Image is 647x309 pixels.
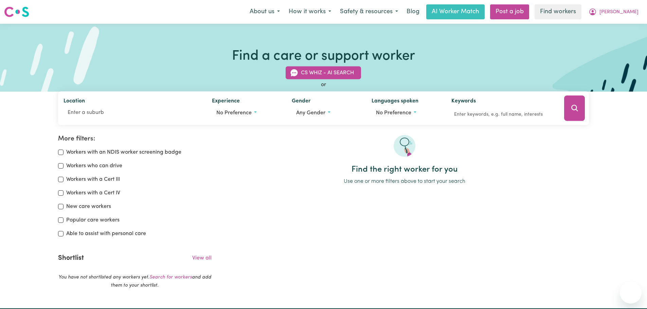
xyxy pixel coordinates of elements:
[490,4,529,19] a: Post a job
[296,110,325,116] span: Any gender
[58,135,212,143] h2: More filters:
[220,177,589,186] p: Use one or more filters above to start your search
[292,107,361,119] button: Worker gender preference
[564,96,585,121] button: Search
[584,5,643,19] button: My Account
[192,255,212,261] a: View all
[66,189,120,197] label: Workers with a Cert IV
[286,66,361,79] button: CS Whiz - AI Search
[212,97,240,107] label: Experience
[212,107,281,119] button: Worker experience options
[451,109,555,120] input: Enter keywords, e.g. full name, interests
[402,4,424,19] a: Blog
[451,97,476,107] label: Keywords
[232,48,415,64] h1: Find a care or support worker
[284,5,336,19] button: How it works
[336,5,402,19] button: Safety & resources
[4,6,29,18] img: Careseekers logo
[376,110,411,116] span: No preference
[535,4,581,19] a: Find workers
[58,275,211,288] em: You have not shortlisted any workers yet. and add them to your shortlist.
[4,4,29,20] a: Careseekers logo
[66,230,146,238] label: Able to assist with personal care
[292,97,311,107] label: Gender
[372,97,418,107] label: Languages spoken
[149,275,192,280] a: Search for workers
[58,81,589,89] div: or
[620,282,642,304] iframe: Button to launch messaging window
[64,107,201,119] input: Enter a suburb
[66,175,120,184] label: Workers with a Cert III
[245,5,284,19] button: About us
[426,4,485,19] a: AI Worker Match
[58,254,84,262] h2: Shortlist
[66,162,122,170] label: Workers who can drive
[66,148,181,156] label: Workers with an NDIS worker screening badge
[220,165,589,175] h2: Find the right worker for you
[66,216,120,224] label: Popular care workers
[66,202,111,211] label: New care workers
[216,110,252,116] span: No preference
[599,8,639,16] span: [PERSON_NAME]
[372,107,441,119] button: Worker language preferences
[64,97,85,107] label: Location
